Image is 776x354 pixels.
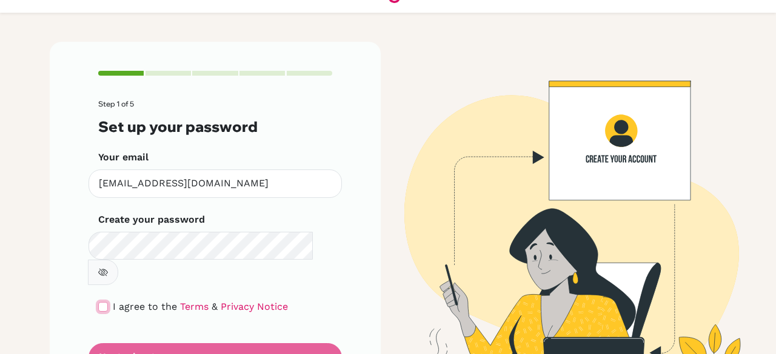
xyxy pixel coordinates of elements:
[98,118,332,136] h3: Set up your password
[180,301,209,312] a: Terms
[212,301,218,312] span: &
[221,301,288,312] a: Privacy Notice
[98,150,149,165] label: Your email
[89,169,342,198] input: Insert your email*
[113,301,177,312] span: I agree to the
[98,212,205,227] label: Create your password
[98,99,134,108] span: Step 1 of 5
